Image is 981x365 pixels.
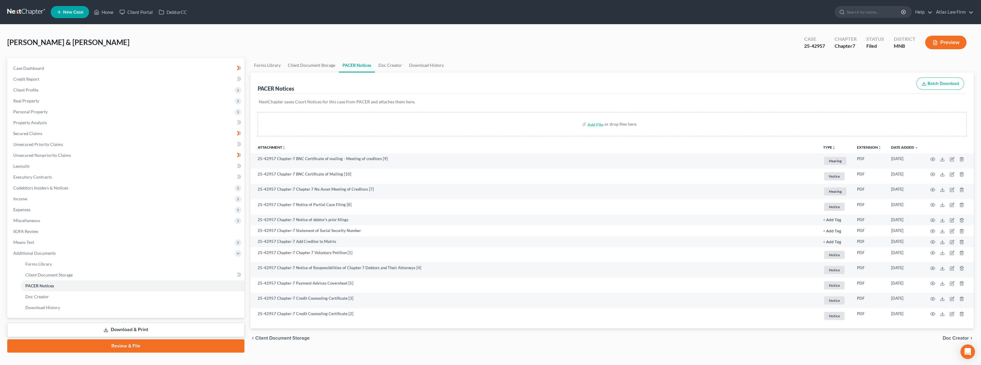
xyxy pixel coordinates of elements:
td: PDF [852,184,886,199]
button: + Add Tag [823,240,841,244]
td: [DATE] [886,199,923,215]
td: PDF [852,236,886,247]
span: Miscellaneous [13,218,40,223]
a: Doc Creator [21,291,244,302]
div: 25-42957 [804,43,825,50]
a: Secured Claims [8,128,244,139]
a: Notice [823,171,847,181]
span: Expenses [13,207,30,212]
span: Doc Creator [25,294,49,299]
a: Download & Print [7,323,244,337]
i: unfold_more [878,146,881,150]
td: [DATE] [886,215,923,225]
td: [DATE] [886,169,923,184]
button: Doc Creator chevron_right [943,336,974,341]
td: 25-42957 Chapter-7 Credit Counseling Certificate [3] [250,293,818,308]
button: Batch Download [916,77,964,90]
span: Real Property [13,98,39,103]
td: [DATE] [886,236,923,247]
button: TYPEunfold_more [823,146,836,150]
a: Download History [21,302,244,313]
a: Lawsuits [8,161,244,172]
a: + Add Tag [823,217,847,223]
a: Client Document Storage [284,58,339,73]
td: [DATE] [886,225,923,236]
a: Notice [823,280,847,290]
span: Secured Claims [13,131,42,136]
span: Batch Download [928,81,959,86]
td: 25-42957 Chapter-7 Add Creditor to Matrix [250,236,818,247]
a: PACER Notices [21,280,244,291]
span: Notice [824,203,845,211]
td: PDF [852,247,886,263]
a: Credit Report [8,74,244,85]
td: 25-42957 Chapter-7 Notice of debtor's prior filings [250,215,818,225]
span: PACER Notices [25,283,54,288]
span: Personal Property [13,109,48,114]
span: Client Profile [13,87,38,92]
td: 25-42957 Chapter-7 Notice of Responsibilities of Chapter 7 Debtors and Their Attorneys [4] [250,262,818,278]
span: Credit Report [13,76,39,82]
div: Chapter [835,43,857,50]
span: Codebtors Insiders & Notices [13,185,68,190]
div: PACER Notices [258,85,294,92]
a: DebtorCC [156,7,190,18]
span: Income [13,196,27,201]
td: PDF [852,199,886,215]
td: PDF [852,262,886,278]
span: Unsecured Priority Claims [13,142,63,147]
a: PACER Notices [339,58,375,73]
div: or drop files here [604,121,636,127]
td: [DATE] [886,153,923,169]
a: Forms Library [250,58,284,73]
a: Unsecured Nonpriority Claims [8,150,244,161]
a: Notice [823,265,847,275]
td: [DATE] [886,278,923,293]
span: Property Analysis [13,120,47,125]
td: [DATE] [886,247,923,263]
a: + Add Tag [823,228,847,234]
div: MNB [894,43,916,50]
td: 25-42957 Chapter-7 Chapter 7 Voluntary Petition [1] [250,247,818,263]
a: Help [912,7,932,18]
i: unfold_more [282,146,286,150]
td: [DATE] [886,262,923,278]
p: NextChapter saves Court Notices for this case from PACER and attaches them here. [259,99,965,105]
span: [PERSON_NAME] & [PERSON_NAME] [7,38,129,47]
i: unfold_more [832,146,836,150]
span: Means Test [13,240,34,245]
td: PDF [852,293,886,308]
a: Client Document Storage [21,270,244,280]
a: Attachmentunfold_more [258,145,286,150]
span: Notice [824,172,845,180]
a: Hearing [823,186,847,196]
span: Lawsuits [13,163,30,169]
span: Client Document Storage [255,336,310,341]
i: chevron_left [250,336,255,341]
a: Property Analysis [8,117,244,128]
a: Client Portal [116,7,156,18]
a: Doc Creator [375,58,406,73]
a: + Add Tag [823,239,847,244]
span: Notice [824,312,845,320]
span: Notice [824,251,845,259]
span: Client Document Storage [25,272,73,277]
td: PDF [852,169,886,184]
button: Preview [925,36,967,49]
span: Unsecured Nonpriority Claims [13,153,71,158]
button: + Add Tag [823,229,841,233]
td: 25-42957 Chapter-7 BNC Certificate of Mailing [10] [250,169,818,184]
td: PDF [852,153,886,169]
a: Hearing [823,156,847,166]
a: Download History [406,58,448,73]
td: 25-42957 Chapter-7 Credit Counseling Certificate [2] [250,308,818,324]
a: Atlas Law Firm [933,7,973,18]
a: Notice [823,202,847,212]
td: PDF [852,225,886,236]
a: Case Dashboard [8,63,244,74]
td: 25-42957 Chapter-7 BNC Certificate of mailing - Meeting of creditors [9] [250,153,818,169]
span: Notice [824,266,845,274]
i: chevron_right [969,336,974,341]
td: [DATE] [886,293,923,308]
a: Notice [823,296,847,305]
